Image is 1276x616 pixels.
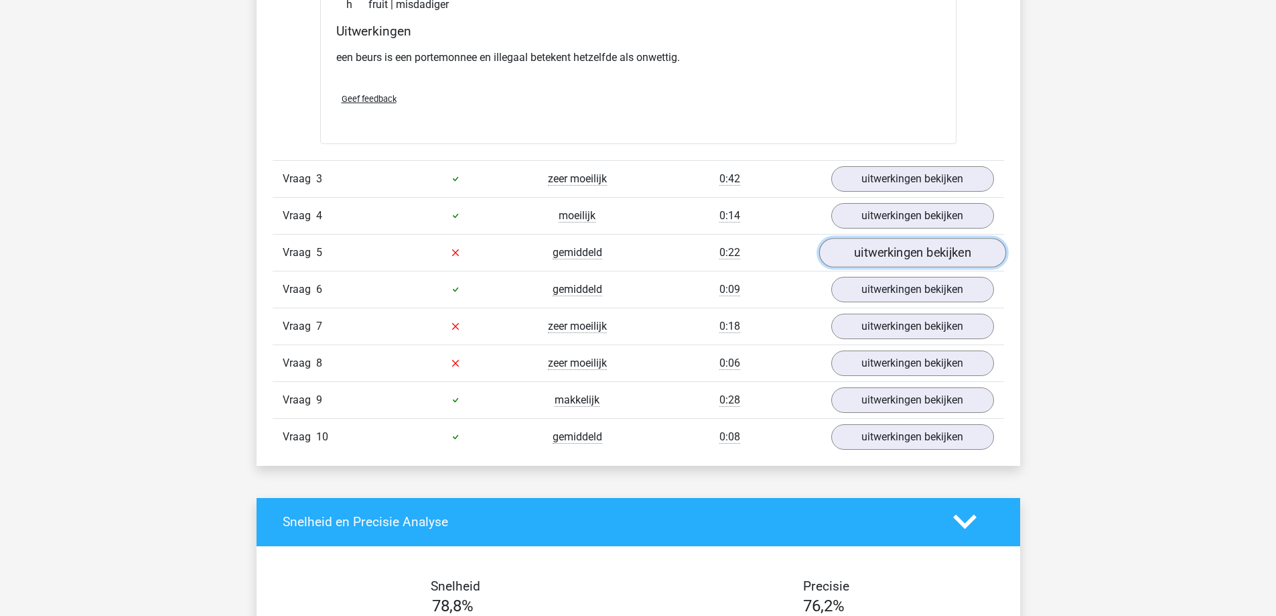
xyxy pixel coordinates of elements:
span: moeilijk [559,209,595,223]
span: 0:18 [719,320,740,333]
h4: Snelheid [283,578,628,594]
span: zeer moeilijk [548,172,607,186]
span: Vraag [283,208,316,224]
span: Vraag [283,318,316,334]
span: zeer moeilijk [548,357,607,370]
span: 0:42 [719,172,740,186]
span: zeer moeilijk [548,320,607,333]
a: uitwerkingen bekijken [831,351,994,376]
span: 76,2% [803,597,845,615]
span: Vraag [283,392,316,408]
span: Geef feedback [342,94,397,104]
span: 5 [316,246,322,259]
p: een beurs is een portemonnee en illegaal betekent hetzelfde als onwettig. [336,50,940,66]
a: uitwerkingen bekijken [831,277,994,302]
a: uitwerkingen bekijken [831,314,994,339]
span: 9 [316,393,322,406]
span: 7 [316,320,322,332]
span: 0:08 [719,430,740,444]
span: 0:28 [719,393,740,407]
span: Vraag [283,171,316,187]
span: Vraag [283,429,316,445]
span: 8 [316,357,322,369]
span: gemiddeld [553,430,602,444]
a: uitwerkingen bekijken [831,387,994,413]
a: uitwerkingen bekijken [831,166,994,192]
span: 4 [316,209,322,222]
span: Vraag [283,355,316,371]
span: 0:22 [719,246,740,259]
span: gemiddeld [553,283,602,296]
span: 0:09 [719,283,740,296]
span: makkelijk [555,393,599,407]
span: Vraag [283,245,316,261]
span: 0:06 [719,357,740,370]
span: 6 [316,283,322,296]
a: uitwerkingen bekijken [831,203,994,229]
h4: Uitwerkingen [336,23,940,39]
span: 10 [316,430,328,443]
a: uitwerkingen bekijken [819,238,1005,267]
span: 78,8% [432,597,474,615]
a: uitwerkingen bekijken [831,424,994,450]
span: Vraag [283,282,316,298]
h4: Precisie [654,578,999,594]
span: 0:14 [719,209,740,223]
h4: Snelheid en Precisie Analyse [283,514,933,530]
span: gemiddeld [553,246,602,259]
span: 3 [316,172,322,185]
